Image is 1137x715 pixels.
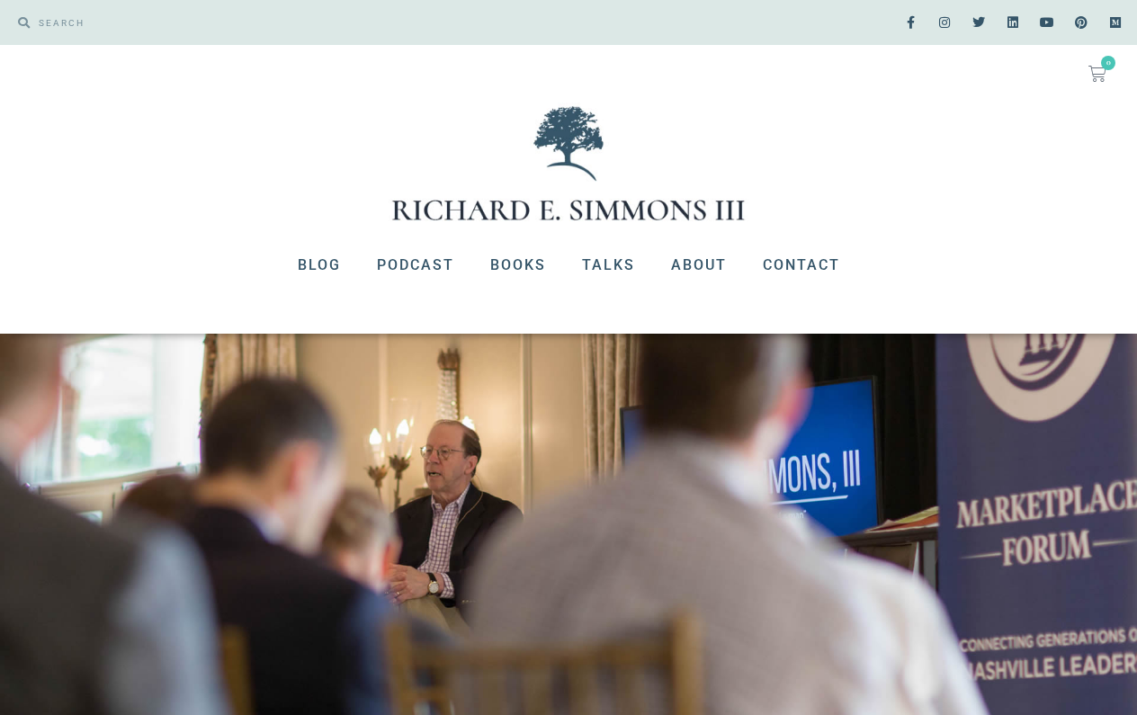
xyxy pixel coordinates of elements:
a: Books [472,242,564,289]
a: Contact [745,242,858,289]
a: Talks [564,242,653,289]
a: Blog [280,242,359,289]
a: 0 [1067,54,1128,94]
span: 0 [1101,56,1115,70]
a: Podcast [359,242,472,289]
input: SEARCH [30,9,560,36]
a: About [653,242,745,289]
